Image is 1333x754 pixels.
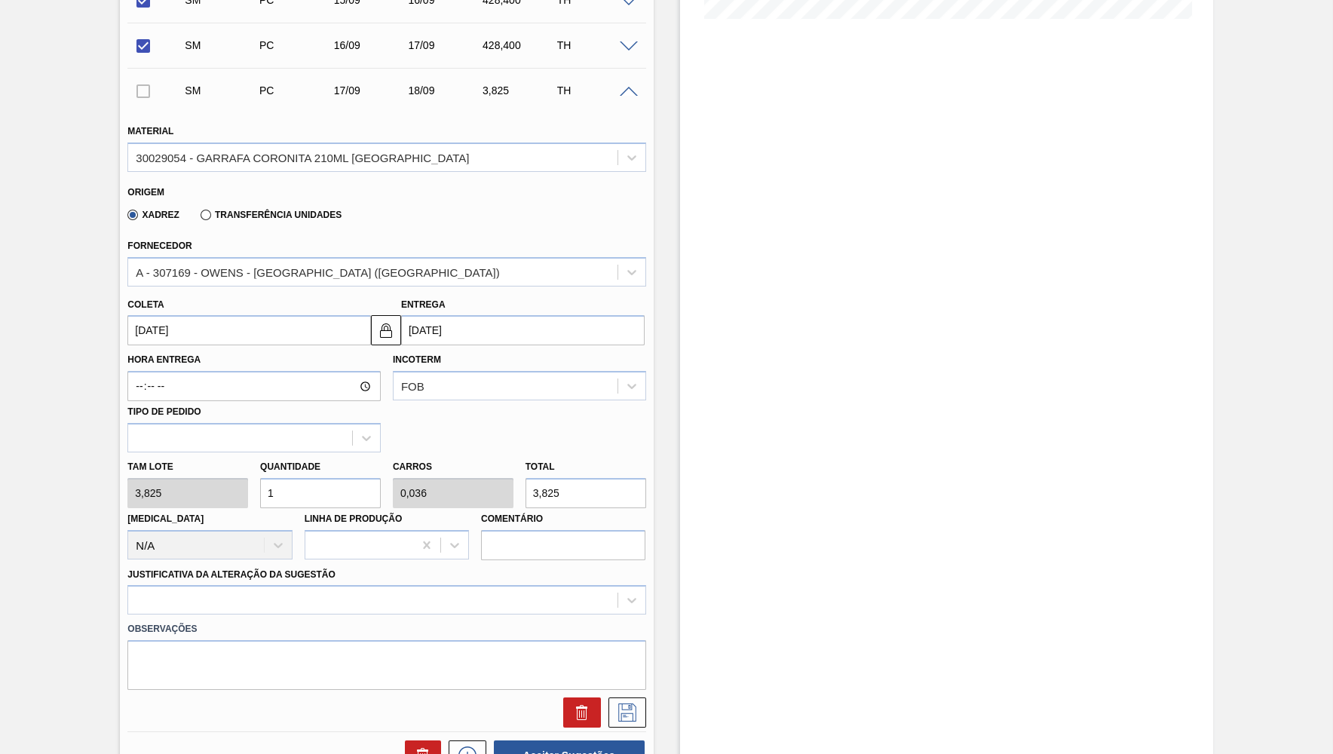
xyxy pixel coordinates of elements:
[256,39,338,51] div: Pedido de Compra
[404,84,486,97] div: 18/09/2025
[127,513,204,524] label: [MEDICAL_DATA]
[127,299,164,310] label: Coleta
[401,315,645,345] input: dd/mm/yyyy
[479,39,561,51] div: 428,400
[330,84,412,97] div: 17/09/2025
[127,210,179,220] label: Xadrez
[377,321,395,339] img: locked
[127,618,645,640] label: Observações
[553,39,636,51] div: TH
[181,84,263,97] div: Sugestão Manual
[127,349,381,371] label: Hora Entrega
[393,461,432,472] label: Carros
[305,513,403,524] label: Linha de Produção
[127,315,371,345] input: dd/mm/yyyy
[256,84,338,97] div: Pedido de Compra
[371,315,401,345] button: locked
[136,265,499,278] div: A - 307169 - OWENS - [GEOGRAPHIC_DATA] ([GEOGRAPHIC_DATA])
[330,39,412,51] div: 16/09/2025
[404,39,486,51] div: 17/09/2025
[127,569,336,580] label: Justificativa da Alteração da Sugestão
[556,697,601,728] div: Excluir Sugestão
[127,241,192,251] label: Fornecedor
[127,126,173,136] label: Material
[481,508,645,530] label: Comentário
[201,210,342,220] label: Transferência Unidades
[127,187,164,198] label: Origem
[601,697,646,728] div: Salvar Sugestão
[401,380,424,393] div: FOB
[181,39,263,51] div: Sugestão Manual
[136,151,469,164] div: 30029054 - GARRAFA CORONITA 210ML [GEOGRAPHIC_DATA]
[526,461,555,472] label: Total
[553,84,636,97] div: TH
[393,354,441,365] label: Incoterm
[401,299,446,310] label: Entrega
[127,406,201,417] label: Tipo de pedido
[479,84,561,97] div: 3,825
[127,456,248,478] label: Tam lote
[260,461,320,472] label: Quantidade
